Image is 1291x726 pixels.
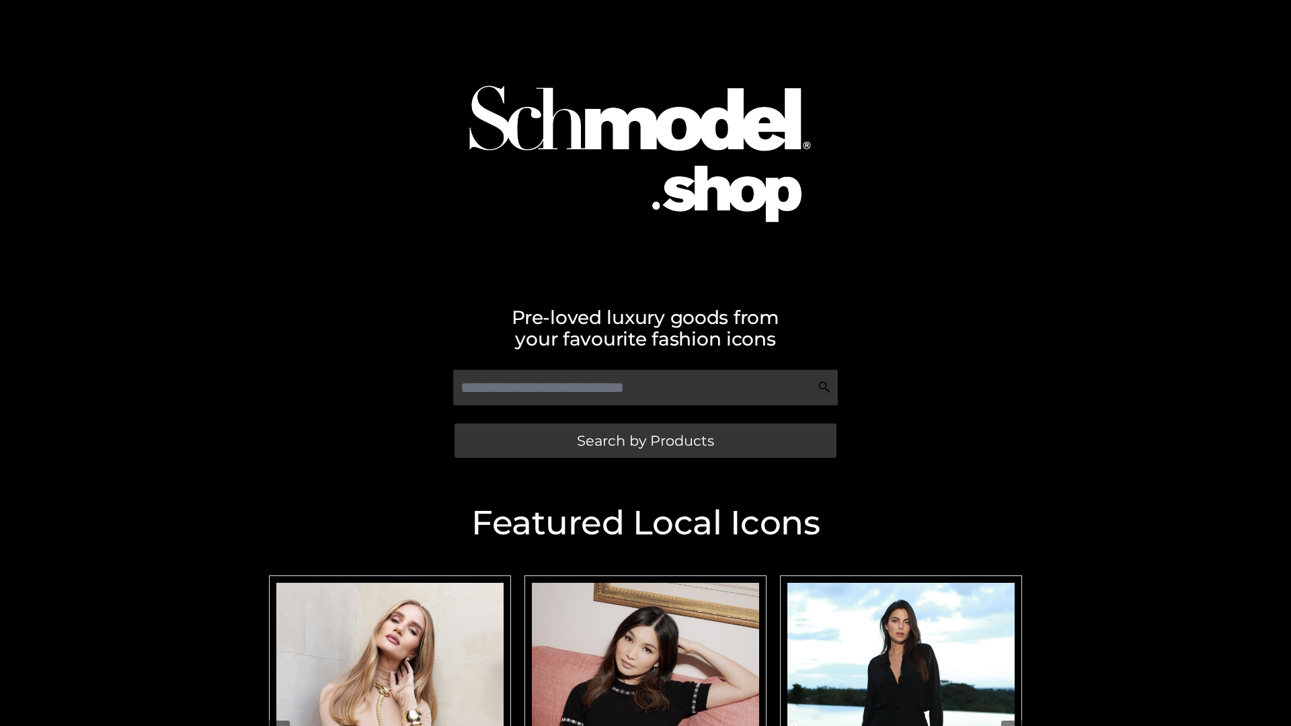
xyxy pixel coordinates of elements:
span: Search by Products [577,434,714,448]
img: Search Icon [818,380,831,394]
h2: Pre-loved luxury goods from your favourite fashion icons [262,307,1029,350]
a: Search by Products [455,424,836,458]
h2: Featured Local Icons​ [262,506,1029,540]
